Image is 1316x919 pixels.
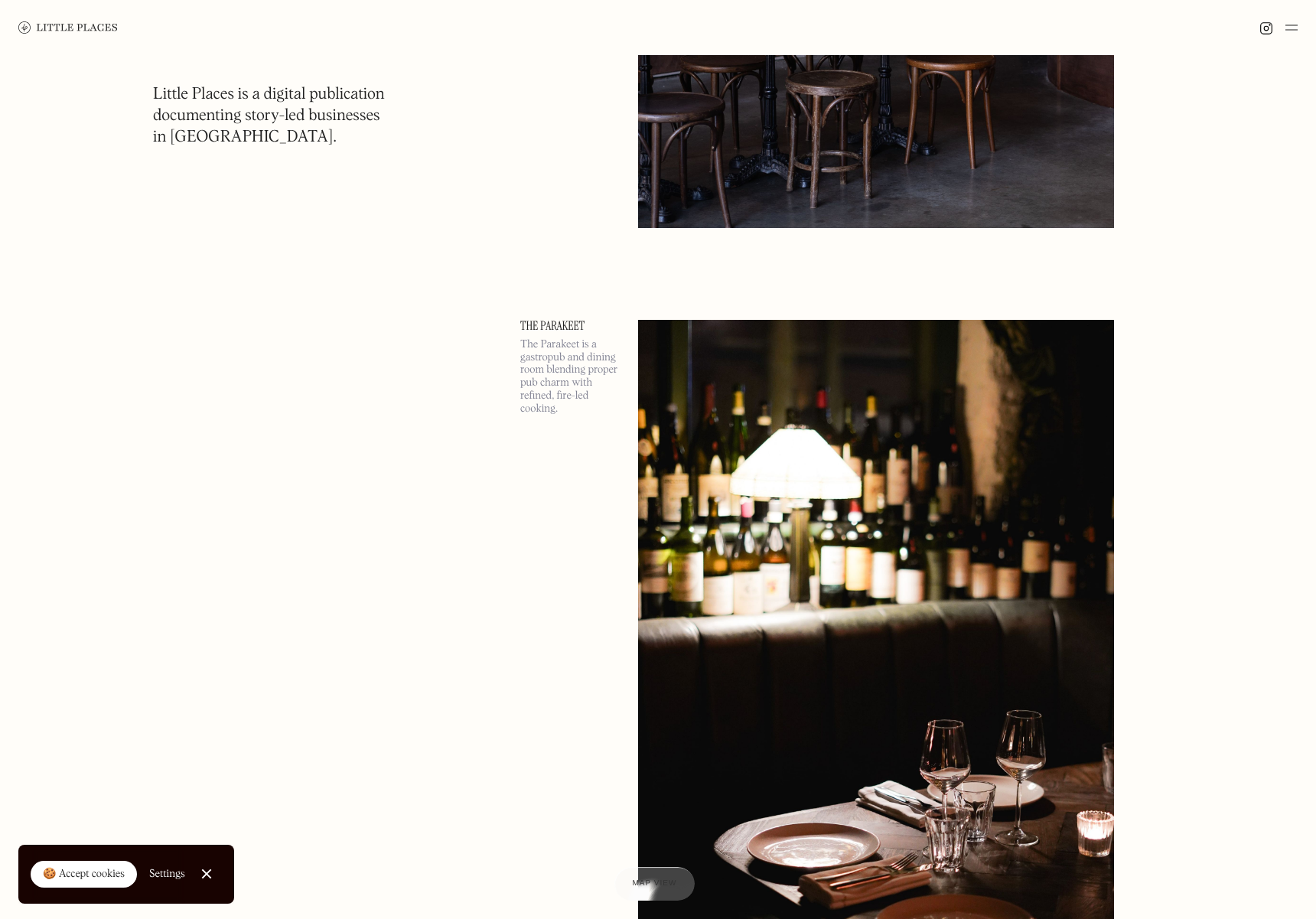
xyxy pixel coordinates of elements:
[614,867,695,901] a: Map view
[149,857,185,891] a: Settings
[153,84,385,148] h1: Little Places is a digital publication documenting story-led businesses in [GEOGRAPHIC_DATA].
[520,338,620,416] p: The Parakeet is a gastropub and dining room blending proper pub charm with refined, fire-led cook...
[43,867,125,882] div: 🍪 Accept cookies
[31,861,137,888] a: 🍪 Accept cookies
[191,859,222,889] a: Close Cookie Popup
[633,879,677,888] span: Map view
[520,320,620,332] a: The Parakeet
[149,868,185,879] div: Settings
